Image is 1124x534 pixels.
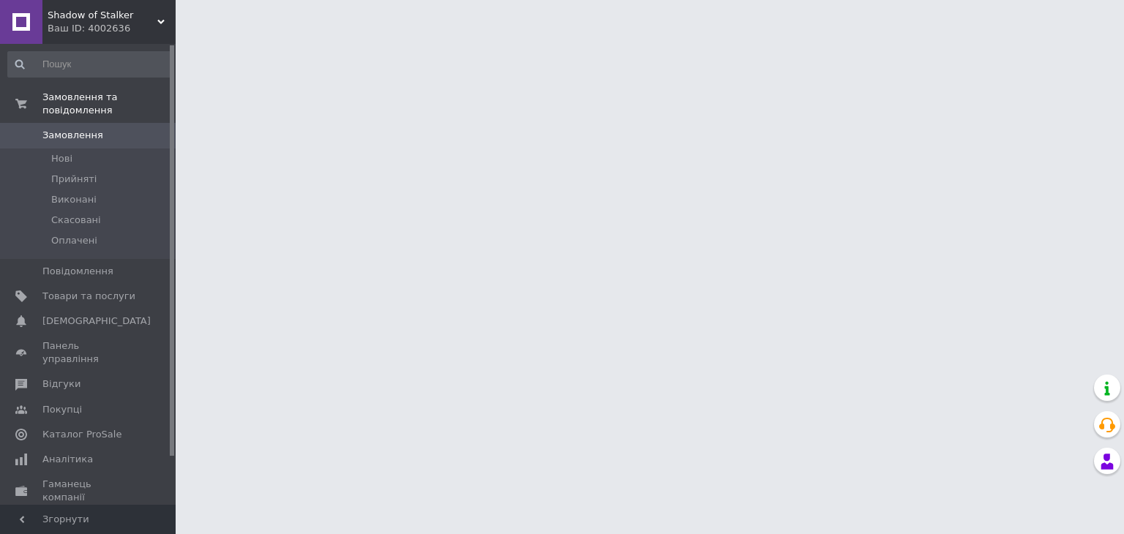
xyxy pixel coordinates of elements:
[42,428,121,441] span: Каталог ProSale
[42,290,135,303] span: Товари та послуги
[51,234,97,247] span: Оплачені
[42,377,80,391] span: Відгуки
[51,152,72,165] span: Нові
[7,51,173,78] input: Пошук
[42,265,113,278] span: Повідомлення
[42,129,103,142] span: Замовлення
[51,173,97,186] span: Прийняті
[51,214,101,227] span: Скасовані
[48,9,157,22] span: Shadow of Stalker
[42,315,151,328] span: [DEMOGRAPHIC_DATA]
[42,339,135,366] span: Панель управління
[42,453,93,466] span: Аналітика
[42,478,135,504] span: Гаманець компанії
[51,193,97,206] span: Виконані
[42,403,82,416] span: Покупці
[42,91,176,117] span: Замовлення та повідомлення
[48,22,176,35] div: Ваш ID: 4002636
